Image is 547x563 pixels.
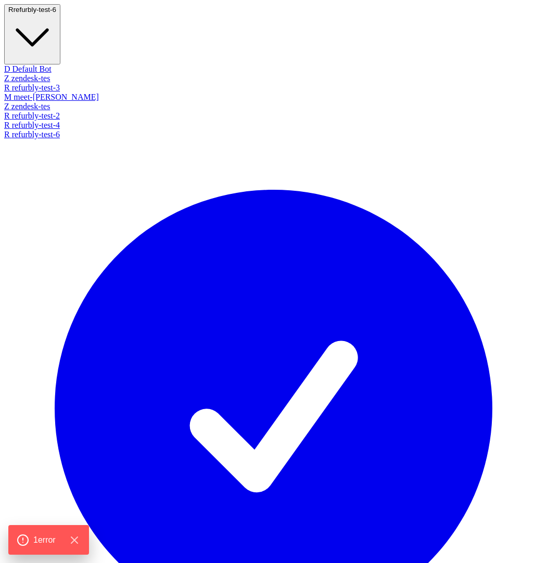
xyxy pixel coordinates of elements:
span: refurbly-test-6 [14,6,56,14]
button: Rrefurbly-test-6 [4,4,60,64]
span: R [8,6,14,14]
span: Z [4,102,9,111]
span: D [4,64,10,73]
span: R [4,121,10,129]
span: Z [4,74,9,83]
div: zendesk-tes [4,74,543,83]
div: refurbly-test-4 [4,121,543,130]
div: Default Bot [4,64,543,74]
div: meet-[PERSON_NAME] [4,93,543,102]
span: M [4,93,11,101]
span: R [4,111,10,120]
div: refurbly-test-2 [4,111,543,121]
span: R [4,83,10,92]
span: R [4,130,10,139]
div: refurbly-test-6 [4,130,543,139]
div: refurbly-test-3 [4,83,543,93]
div: zendesk-tes [4,102,543,111]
